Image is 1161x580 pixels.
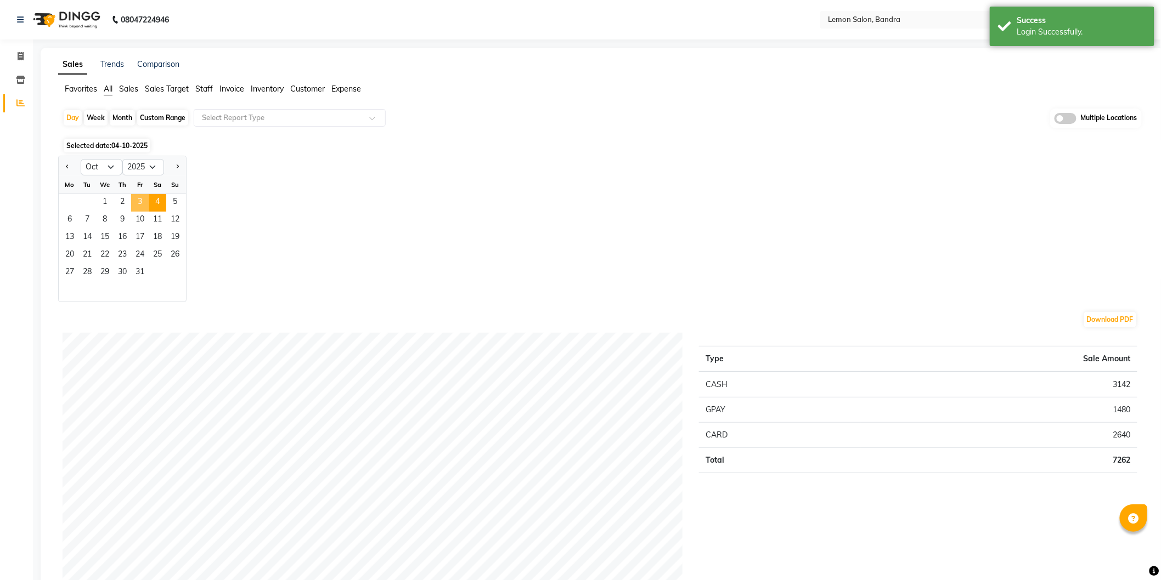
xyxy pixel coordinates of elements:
[149,194,166,212] div: Saturday, October 4, 2025
[122,159,164,175] select: Select year
[149,212,166,229] span: 11
[166,229,184,247] span: 19
[699,372,860,397] td: CASH
[1017,15,1146,26] div: Success
[119,84,138,94] span: Sales
[114,264,131,282] div: Thursday, October 30, 2025
[145,84,189,94] span: Sales Target
[96,229,114,247] div: Wednesday, October 15, 2025
[61,212,78,229] div: Monday, October 6, 2025
[110,110,135,126] div: Month
[84,110,108,126] div: Week
[860,372,1137,397] td: 3142
[96,264,114,282] span: 29
[131,264,149,282] span: 31
[195,84,213,94] span: Staff
[78,229,96,247] div: Tuesday, October 14, 2025
[149,229,166,247] div: Saturday, October 18, 2025
[699,447,860,473] td: Total
[251,84,284,94] span: Inventory
[860,422,1137,447] td: 2640
[137,110,188,126] div: Custom Range
[219,84,244,94] span: Invoice
[114,194,131,212] span: 2
[131,247,149,264] span: 24
[1081,113,1137,124] span: Multiple Locations
[131,194,149,212] div: Friday, October 3, 2025
[78,229,96,247] span: 14
[78,212,96,229] div: Tuesday, October 7, 2025
[96,247,114,264] div: Wednesday, October 22, 2025
[173,158,182,176] button: Next month
[166,229,184,247] div: Sunday, October 19, 2025
[860,447,1137,473] td: 7262
[64,110,82,126] div: Day
[699,397,860,422] td: GPAY
[114,212,131,229] div: Thursday, October 9, 2025
[860,346,1137,372] th: Sale Amount
[61,247,78,264] div: Monday, October 20, 2025
[1017,26,1146,38] div: Login Successfully.
[78,247,96,264] span: 21
[860,397,1137,422] td: 1480
[131,247,149,264] div: Friday, October 24, 2025
[114,212,131,229] span: 9
[96,264,114,282] div: Wednesday, October 29, 2025
[114,247,131,264] div: Thursday, October 23, 2025
[61,176,78,194] div: Mo
[78,264,96,282] span: 28
[131,229,149,247] span: 17
[78,264,96,282] div: Tuesday, October 28, 2025
[131,212,149,229] div: Friday, October 10, 2025
[61,212,78,229] span: 6
[166,247,184,264] span: 26
[699,422,860,447] td: CARD
[114,229,131,247] span: 16
[114,229,131,247] div: Thursday, October 16, 2025
[96,212,114,229] div: Wednesday, October 8, 2025
[149,194,166,212] span: 4
[121,4,169,35] b: 08047224946
[131,176,149,194] div: Fr
[96,229,114,247] span: 15
[64,139,150,152] span: Selected date:
[149,212,166,229] div: Saturday, October 11, 2025
[114,194,131,212] div: Thursday, October 2, 2025
[149,247,166,264] div: Saturday, October 25, 2025
[61,264,78,282] span: 27
[96,247,114,264] span: 22
[100,59,124,69] a: Trends
[61,229,78,247] div: Monday, October 13, 2025
[1084,312,1136,327] button: Download PDF
[78,212,96,229] span: 7
[78,176,96,194] div: Tu
[96,176,114,194] div: We
[96,194,114,212] div: Wednesday, October 1, 2025
[28,4,103,35] img: logo
[166,247,184,264] div: Sunday, October 26, 2025
[81,159,122,175] select: Select month
[699,346,860,372] th: Type
[290,84,325,94] span: Customer
[131,212,149,229] span: 10
[65,84,97,94] span: Favorites
[331,84,361,94] span: Expense
[114,264,131,282] span: 30
[166,194,184,212] div: Sunday, October 5, 2025
[114,176,131,194] div: Th
[166,176,184,194] div: Su
[131,264,149,282] div: Friday, October 31, 2025
[114,247,131,264] span: 23
[96,212,114,229] span: 8
[166,194,184,212] span: 5
[149,229,166,247] span: 18
[63,158,72,176] button: Previous month
[137,59,179,69] a: Comparison
[61,229,78,247] span: 13
[61,247,78,264] span: 20
[149,247,166,264] span: 25
[61,264,78,282] div: Monday, October 27, 2025
[131,194,149,212] span: 3
[78,247,96,264] div: Tuesday, October 21, 2025
[111,141,148,150] span: 04-10-2025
